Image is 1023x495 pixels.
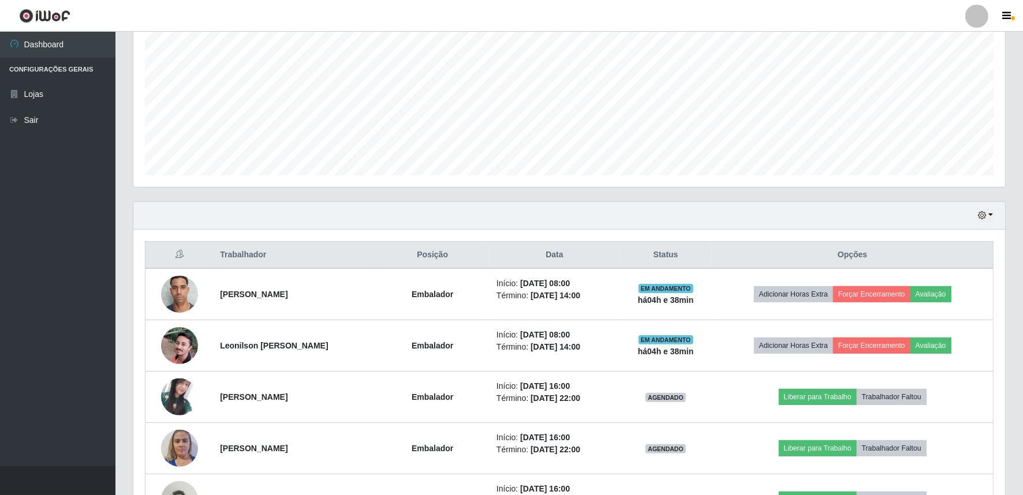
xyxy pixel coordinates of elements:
strong: Embalador [412,444,453,453]
time: [DATE] 08:00 [520,279,570,288]
img: 1744639547908.jpeg [161,378,198,415]
time: [DATE] 16:00 [520,484,570,493]
li: Início: [496,483,613,495]
th: Trabalhador [213,242,375,269]
button: Avaliação [910,337,951,354]
time: [DATE] 16:00 [520,433,570,442]
span: AGENDADO [645,393,686,402]
img: CoreUI Logo [19,9,70,23]
time: [DATE] 22:00 [531,445,580,454]
th: Posição [375,242,490,269]
li: Término: [496,444,613,456]
time: [DATE] 14:00 [531,291,580,300]
strong: [PERSON_NAME] [220,444,288,453]
strong: há 04 h e 38 min [638,295,694,305]
button: Liberar para Trabalho [779,440,857,456]
button: Avaliação [910,286,951,302]
button: Forçar Encerramento [833,337,910,354]
button: Liberar para Trabalho [779,389,857,405]
button: Trabalhador Faltou [857,440,927,456]
th: Data [490,242,619,269]
strong: Leonilson [PERSON_NAME] [220,341,328,350]
li: Término: [496,290,613,302]
li: Término: [496,341,613,353]
time: [DATE] 22:00 [531,393,580,403]
strong: Embalador [412,290,453,299]
strong: Embalador [412,392,453,402]
li: Início: [496,380,613,392]
strong: há 04 h e 38 min [638,347,694,356]
button: Forçar Encerramento [833,286,910,302]
strong: [PERSON_NAME] [220,290,288,299]
strong: [PERSON_NAME] [220,392,288,402]
th: Opções [712,242,993,269]
time: [DATE] 14:00 [531,342,580,351]
time: [DATE] 16:00 [520,381,570,391]
li: Início: [496,277,613,290]
img: 1749039440131.jpeg [161,309,198,382]
span: EM ANDAMENTO [639,335,693,344]
li: Término: [496,392,613,404]
li: Início: [496,432,613,444]
img: 1698511606496.jpeg [161,269,198,318]
strong: Embalador [412,341,453,350]
li: Início: [496,329,613,341]
button: Trabalhador Faltou [857,389,927,405]
button: Adicionar Horas Extra [754,286,833,302]
img: 1752868236583.jpeg [161,423,198,472]
time: [DATE] 08:00 [520,330,570,339]
span: EM ANDAMENTO [639,284,693,293]
th: Status [619,242,712,269]
button: Adicionar Horas Extra [754,337,833,354]
span: AGENDADO [645,444,686,453]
